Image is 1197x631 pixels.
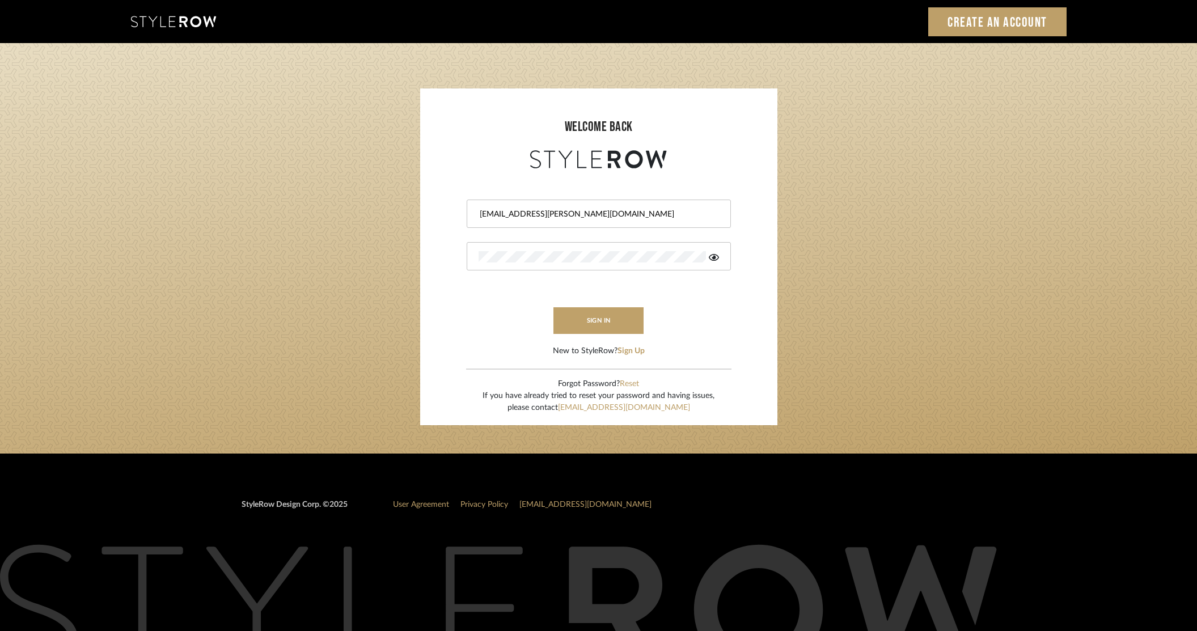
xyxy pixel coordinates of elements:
[460,501,508,509] a: Privacy Policy
[553,307,644,334] button: sign in
[242,499,348,520] div: StyleRow Design Corp. ©2025
[553,345,645,357] div: New to StyleRow?
[519,501,652,509] a: [EMAIL_ADDRESS][DOMAIN_NAME]
[483,390,714,414] div: If you have already tried to reset your password and having issues, please contact
[432,117,766,137] div: welcome back
[558,404,690,412] a: [EMAIL_ADDRESS][DOMAIN_NAME]
[617,345,645,357] button: Sign Up
[393,501,449,509] a: User Agreement
[479,209,716,220] input: Email Address
[620,378,639,390] button: Reset
[928,7,1067,36] a: Create an Account
[483,378,714,390] div: Forgot Password?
